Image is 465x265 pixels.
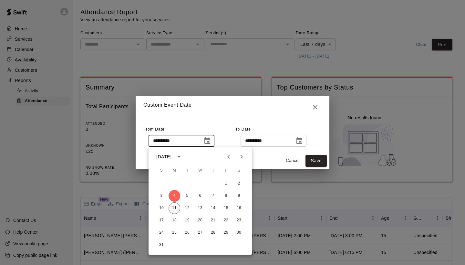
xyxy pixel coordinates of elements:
button: 28 [207,227,219,238]
button: 6 [194,190,206,202]
button: 14 [207,202,219,214]
button: Previous month [222,150,235,163]
button: 20 [194,215,206,226]
button: 22 [220,215,232,226]
button: 10 [156,202,167,214]
button: 18 [169,215,180,226]
button: 17 [156,215,167,226]
button: 7 [207,190,219,202]
button: Close [309,101,322,114]
button: 25 [169,227,180,238]
button: 11 [169,202,180,214]
button: 16 [233,202,245,214]
span: From Date [143,127,165,132]
button: Choose date, selected date is Aug 4, 2025 [201,134,214,147]
button: 23 [233,215,245,226]
button: 13 [194,202,206,214]
button: 3 [156,190,167,202]
button: 29 [220,227,232,238]
span: Friday [220,164,232,177]
button: 8 [220,190,232,202]
button: 15 [220,202,232,214]
button: Cancel [282,156,303,166]
span: Wednesday [194,164,206,177]
span: To Date [235,127,251,132]
button: 24 [156,227,167,238]
button: 1 [220,178,232,189]
button: 21 [207,215,219,226]
button: 31 [156,239,167,251]
button: Choose date, selected date is Aug 11, 2025 [293,134,306,147]
button: 19 [181,215,193,226]
button: 9 [233,190,245,202]
button: 26 [181,227,193,238]
button: 27 [194,227,206,238]
button: calendar view is open, switch to year view [173,151,184,162]
button: 30 [233,227,245,238]
button: 4 [169,190,180,202]
h2: Custom Event Date [136,96,329,119]
div: [DATE] [156,154,171,160]
button: 5 [181,190,193,202]
button: 2 [233,178,245,189]
button: Save [305,155,327,167]
button: Next month [235,150,248,163]
span: Tuesday [181,164,193,177]
button: 12 [181,202,193,214]
span: Monday [169,164,180,177]
span: Sunday [156,164,167,177]
span: Saturday [233,164,245,177]
span: Thursday [207,164,219,177]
